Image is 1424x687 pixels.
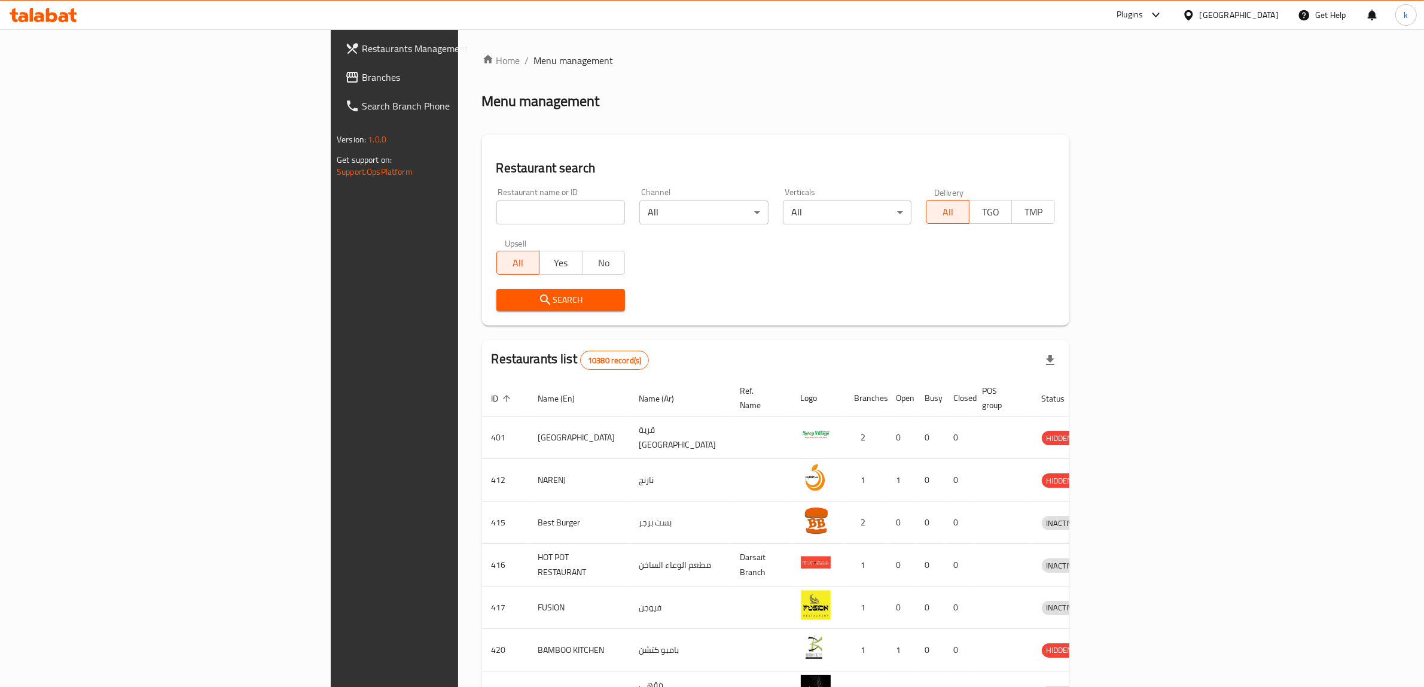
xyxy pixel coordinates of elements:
th: Busy [916,380,944,417]
td: بست برجر [630,501,731,544]
span: Menu management [534,53,614,68]
span: TMP [1017,203,1050,221]
td: 0 [916,586,944,629]
span: INACTIVE [1042,601,1083,615]
td: فيوجن [630,586,731,629]
a: Search Branch Phone [336,92,569,120]
span: Ref. Name [740,384,777,412]
td: 1 [845,586,887,629]
span: POS group [983,384,1018,412]
img: Spicy Village [801,420,831,450]
th: Closed [944,380,973,417]
span: Name (En) [538,391,591,406]
td: 2 [845,417,887,459]
div: HIDDEN [1042,473,1078,488]
h2: Menu management [482,92,600,111]
button: Yes [539,251,583,275]
button: All [496,251,540,275]
img: HOT POT RESTAURANT [801,548,831,577]
span: INACTIVE [1042,559,1083,573]
td: 0 [944,417,973,459]
td: Best Burger [529,501,630,544]
span: Yes [544,254,578,272]
td: 0 [887,544,916,586]
td: 1 [845,459,887,501]
button: No [582,251,626,275]
td: 0 [916,544,944,586]
th: Open [887,380,916,417]
td: 0 [916,501,944,544]
td: 0 [944,629,973,671]
a: Support.OpsPlatform [337,164,413,180]
td: 2 [845,501,887,544]
span: HIDDEN [1042,643,1078,657]
td: 0 [887,417,916,459]
td: BAMBOO KITCHEN [529,629,630,671]
span: k [1404,8,1408,22]
button: All [926,200,969,224]
td: 1 [887,459,916,501]
span: Version: [337,132,366,147]
td: بامبو كتشن [630,629,731,671]
th: Branches [845,380,887,417]
img: BAMBOO KITCHEN [801,633,831,662]
button: Search [496,289,626,311]
a: Branches [336,63,569,92]
td: مطعم الوعاء الساخن [630,544,731,586]
div: All [783,200,912,224]
span: Branches [362,70,559,84]
td: 1 [845,629,887,671]
span: ID [492,391,514,406]
span: No [587,254,621,272]
span: 10380 record(s) [581,355,648,366]
input: Search for restaurant name or ID.. [496,200,626,224]
span: Status [1042,391,1081,406]
td: HOT POT RESTAURANT [529,544,630,586]
span: INACTIVE [1042,516,1083,530]
td: 0 [887,586,916,629]
td: FUSION [529,586,630,629]
td: Darsait Branch [731,544,791,586]
span: 1.0.0 [368,132,386,147]
span: HIDDEN [1042,474,1078,488]
td: NARENJ [529,459,630,501]
td: 0 [944,586,973,629]
span: Get support on: [337,152,392,168]
img: FUSION [801,590,831,620]
a: Restaurants Management [336,34,569,63]
div: All [639,200,769,224]
h2: Restaurant search [496,159,1055,177]
div: Total records count [580,351,649,370]
span: All [502,254,535,272]
td: قرية [GEOGRAPHIC_DATA] [630,417,731,459]
button: TGO [969,200,1013,224]
div: [GEOGRAPHIC_DATA] [1200,8,1279,22]
span: TGO [974,203,1008,221]
div: Plugins [1117,8,1143,22]
span: All [931,203,965,221]
span: HIDDEN [1042,431,1078,445]
td: 0 [944,501,973,544]
label: Upsell [505,239,527,247]
label: Delivery [934,188,964,196]
td: نارنج [630,459,731,501]
td: 1 [845,544,887,586]
td: 0 [916,417,944,459]
img: Best Burger [801,505,831,535]
button: TMP [1011,200,1055,224]
td: 1 [887,629,916,671]
td: 0 [887,501,916,544]
span: Restaurants Management [362,41,559,56]
span: Name (Ar) [639,391,690,406]
td: 0 [916,459,944,501]
td: 0 [944,544,973,586]
h2: Restaurants list [492,350,650,370]
div: INACTIVE [1042,601,1083,615]
th: Logo [791,380,845,417]
div: Export file [1036,346,1065,375]
img: NARENJ [801,463,831,493]
nav: breadcrumb [482,53,1069,68]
